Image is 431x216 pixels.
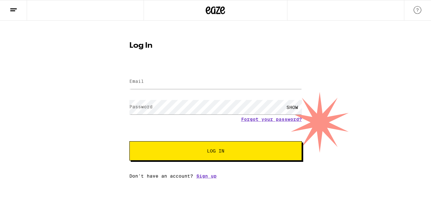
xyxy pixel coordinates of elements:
a: Forgot your password? [241,117,302,122]
div: Don't have an account? [129,173,302,179]
button: Log In [129,141,302,161]
a: Sign up [196,173,217,179]
div: SHOW [283,100,302,114]
input: Email [129,74,302,89]
label: Password [129,104,153,109]
span: Log In [207,149,224,153]
h1: Log In [129,42,302,50]
label: Email [129,79,144,84]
